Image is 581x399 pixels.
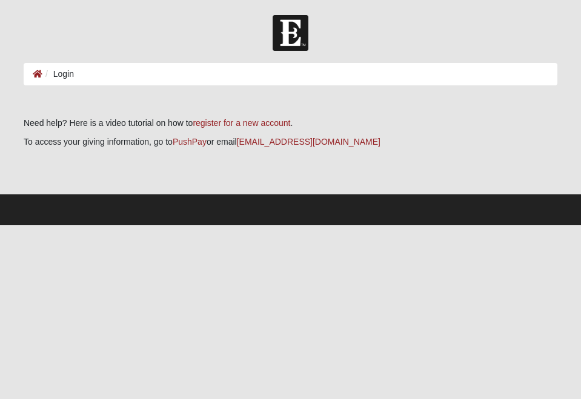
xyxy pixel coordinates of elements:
p: Need help? Here is a video tutorial on how to . [24,117,557,130]
img: Church of Eleven22 Logo [273,15,308,51]
p: To access your giving information, go to or email [24,136,557,148]
a: PushPay [173,137,207,147]
li: Login [42,68,74,81]
a: register for a new account [193,118,290,128]
a: [EMAIL_ADDRESS][DOMAIN_NAME] [237,137,380,147]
